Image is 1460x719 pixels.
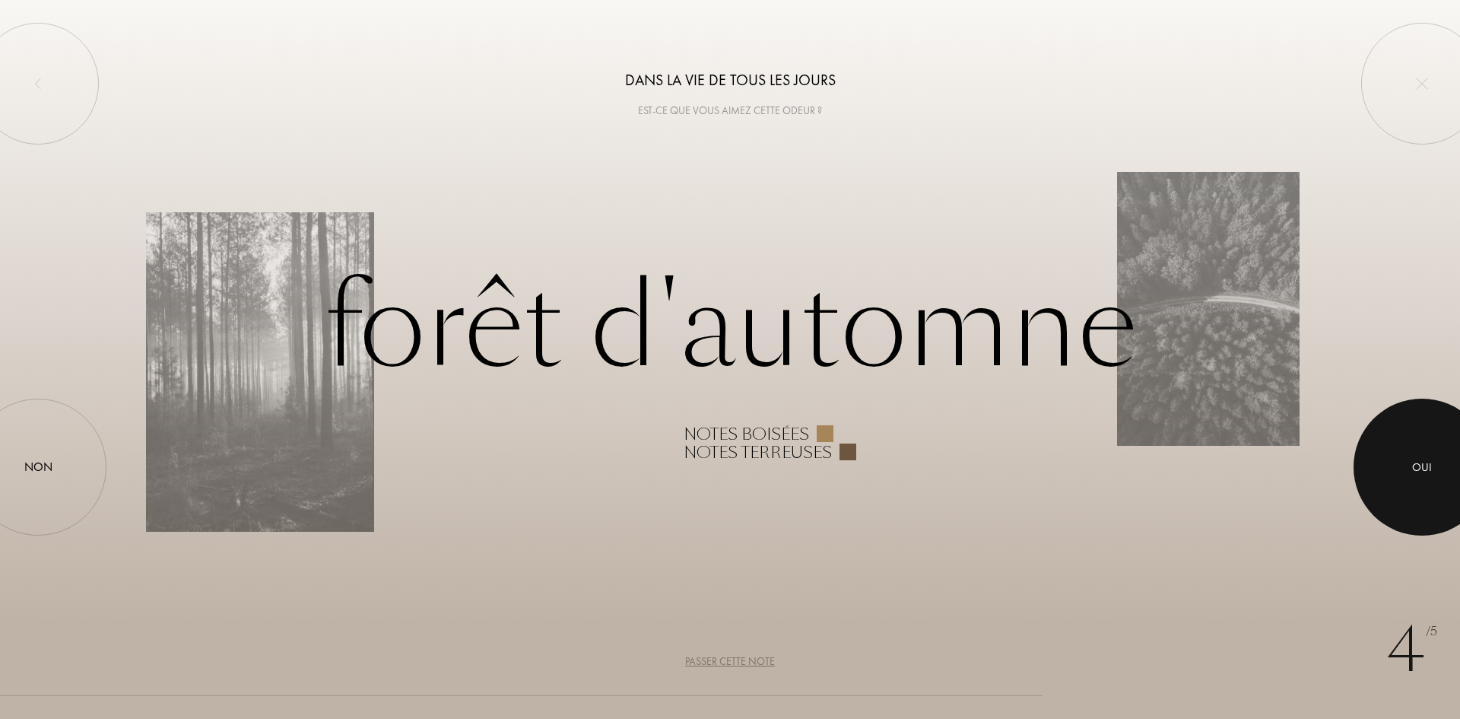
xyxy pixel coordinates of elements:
img: left_onboard.svg [32,78,44,90]
div: Passer cette note [685,654,775,670]
div: Non [24,458,52,476]
div: 4 [1386,605,1437,696]
div: Notes boisées [684,425,809,444]
div: Forêt d'automne [146,258,1314,462]
span: /5 [1426,623,1437,641]
div: Notes terreuses [684,444,832,462]
img: quit_onboard.svg [1416,78,1428,90]
div: Oui [1412,459,1432,476]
